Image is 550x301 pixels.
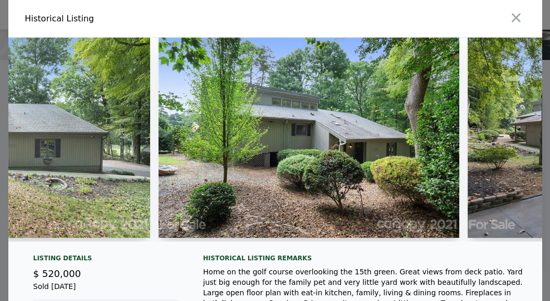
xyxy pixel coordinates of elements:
[25,13,271,25] div: Historical Listing
[33,281,178,300] div: Sold [DATE]
[33,268,81,279] span: $ 520,000
[158,38,459,238] img: Property Img
[33,254,178,267] div: Listing Details
[203,254,525,262] div: Historical Listing remarks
